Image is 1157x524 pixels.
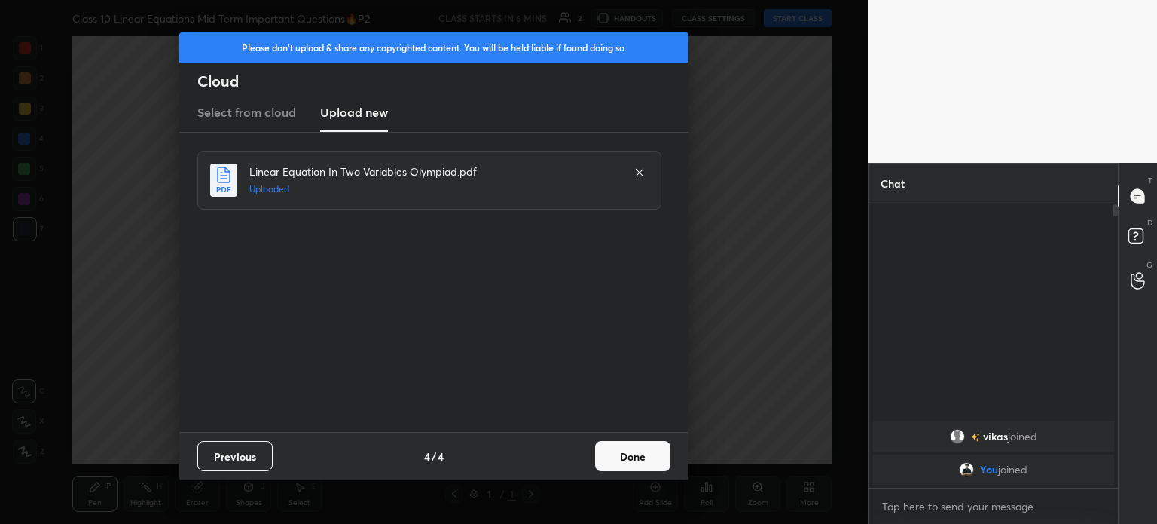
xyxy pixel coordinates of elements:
[1146,259,1152,271] p: G
[971,434,980,442] img: no-rating-badge.077c3623.svg
[869,164,917,204] p: Chat
[959,462,974,477] img: 3e477a94a14e43f8bd0b1333334fa1e6.jpg
[595,441,670,471] button: Done
[432,449,436,464] h4: /
[320,103,388,121] h3: Upload new
[983,431,1008,443] span: vikas
[980,464,998,476] span: You
[179,32,688,63] div: Please don't upload & share any copyrighted content. You will be held liable if found doing so.
[424,449,430,464] h4: 4
[1147,217,1152,228] p: D
[197,441,273,471] button: Previous
[249,164,618,179] h4: Linear Equation In Two Variables Olympiad.pdf
[950,429,965,444] img: default.png
[1008,431,1037,443] span: joined
[998,464,1027,476] span: joined
[869,418,1118,488] div: grid
[197,72,688,91] h2: Cloud
[249,182,618,196] h5: Uploaded
[1148,175,1152,186] p: T
[438,449,444,464] h4: 4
